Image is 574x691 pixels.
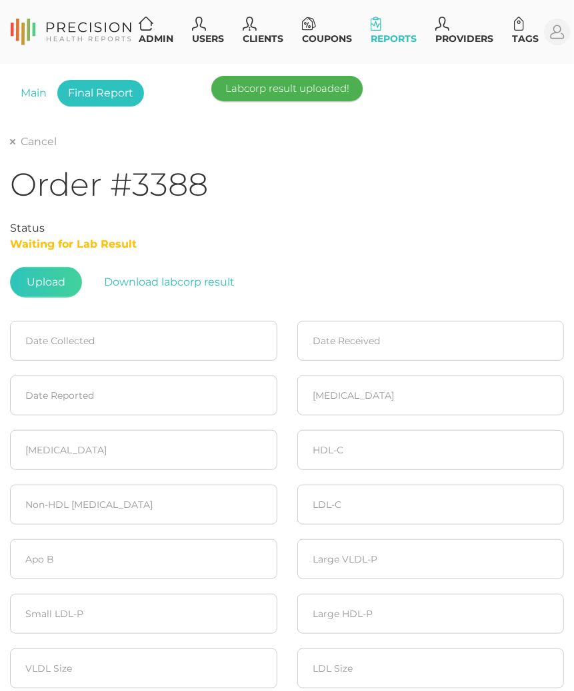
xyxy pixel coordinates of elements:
input: LDL Size [297,648,565,688]
input: Select date [297,321,565,361]
span: Upload [10,267,82,298]
a: Admin [133,13,179,51]
a: Main [10,80,57,107]
a: Cancel [10,135,57,148]
a: Providers [430,13,499,51]
input: VLDL Size [10,648,277,688]
button: Download labcorp result [87,267,251,298]
div: Status [10,220,564,236]
input: Select date [10,321,277,361]
input: Select date [10,375,277,415]
input: HDL-P [297,594,565,634]
input: HDL-C [297,430,565,470]
a: Coupons [297,13,357,51]
input: Small LDL-P [10,594,277,634]
a: Clients [237,13,289,51]
a: Reports [365,13,422,51]
a: Users [187,13,229,51]
a: Final Report [57,80,144,107]
input: LDL-C [297,485,565,525]
a: Tags [507,13,544,51]
input: Apo B [10,539,277,579]
input: Triglycerides [10,430,277,470]
input: Non-HDL Cholesterol [10,485,277,525]
input: Cholesterol [297,375,565,415]
div: Labcorp result uploaded! [211,76,363,101]
input: Large VLDL-P [297,539,565,579]
h1: Order #3388 [10,165,564,204]
span: Waiting for Lab Result [10,238,137,250]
